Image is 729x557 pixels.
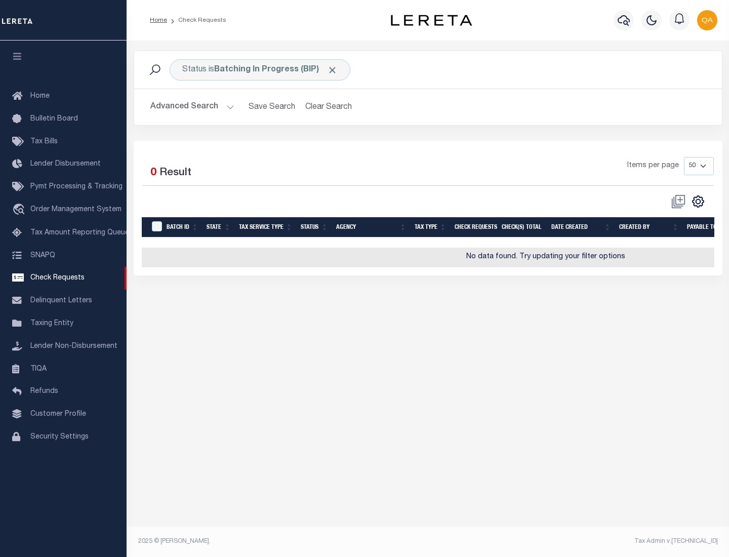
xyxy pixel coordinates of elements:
button: Save Search [242,97,301,117]
span: Tax Bills [30,138,58,145]
i: travel_explore [12,204,28,217]
span: Security Settings [30,433,89,441]
span: Bulletin Board [30,115,78,123]
span: Lender Non-Disbursement [30,343,117,350]
th: Status: activate to sort column ascending [297,217,332,238]
th: Check Requests [451,217,498,238]
div: 2025 © [PERSON_NAME]. [131,537,428,546]
span: Pymt Processing & Tracking [30,183,123,190]
span: Order Management System [30,206,121,213]
img: svg+xml;base64,PHN2ZyB4bWxucz0iaHR0cDovL3d3dy53My5vcmcvMjAwMC9zdmciIHBvaW50ZXItZXZlbnRzPSJub25lIi... [697,10,717,30]
b: Batching In Progress (BIP) [214,66,338,74]
span: Taxing Entity [30,320,73,327]
span: Check Requests [30,274,85,282]
th: Check(s) Total [498,217,547,238]
img: logo-dark.svg [391,15,472,26]
span: Tax Amount Reporting Queue [30,229,129,236]
button: Clear Search [301,97,356,117]
span: SNAPQ [30,252,55,259]
th: Batch Id: activate to sort column ascending [163,217,202,238]
span: Refunds [30,388,58,395]
th: Tax Service Type: activate to sort column ascending [235,217,297,238]
th: State: activate to sort column ascending [202,217,235,238]
a: Home [150,17,167,23]
label: Result [159,165,191,181]
span: Items per page [627,161,679,172]
span: 0 [150,168,156,178]
button: Advanced Search [150,97,234,117]
th: Created By: activate to sort column ascending [615,217,683,238]
th: Tax Type: activate to sort column ascending [411,217,451,238]
span: Customer Profile [30,411,86,418]
span: Delinquent Letters [30,297,92,304]
span: Lender Disbursement [30,161,101,168]
li: Check Requests [167,16,226,25]
span: TIQA [30,365,47,372]
div: Status is [170,59,350,81]
span: Home [30,93,50,100]
div: Tax Admin v.[TECHNICAL_ID] [435,537,718,546]
th: Agency: activate to sort column ascending [332,217,411,238]
span: Click to Remove [327,65,338,75]
th: Date Created: activate to sort column ascending [547,217,615,238]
